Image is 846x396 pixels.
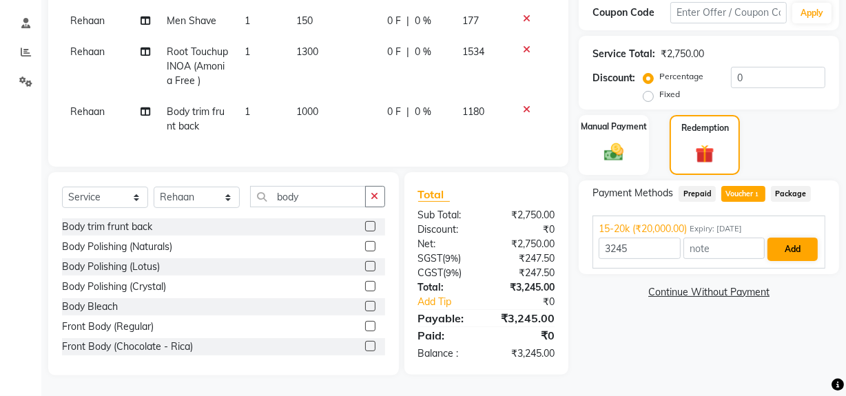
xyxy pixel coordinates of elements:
img: _cash.svg [598,141,630,164]
span: 1180 [462,105,484,118]
div: Discount: [408,222,486,237]
input: Enter Offer / Coupon Code [670,2,787,23]
div: Body Bleach [62,300,118,314]
span: Rehaan [70,45,105,58]
span: 0 % [415,45,431,59]
div: ( ) [408,251,486,266]
span: 9% [446,267,460,278]
div: Total: [408,280,486,295]
div: ₹2,750.00 [486,237,565,251]
div: ₹2,750.00 [486,208,565,222]
span: Payment Methods [592,186,673,200]
span: Total [418,187,450,202]
span: SGST [418,252,443,264]
button: Apply [792,3,832,23]
div: Front Body (Regular) [62,320,154,334]
span: 0 F [387,105,401,119]
span: Root Touchup INOA (Amonia Free ) [167,45,228,87]
div: ₹3,245.00 [486,310,565,326]
span: 0 % [415,105,431,119]
div: Sub Total: [408,208,486,222]
div: Paid: [408,327,486,344]
span: 9% [446,253,459,264]
input: note [683,238,765,259]
span: Men Shave [167,14,216,27]
div: Coupon Code [592,6,670,20]
div: Body trim frunt back [62,220,152,234]
div: ₹2,750.00 [661,47,704,61]
img: _gift.svg [690,143,719,165]
a: Continue Without Payment [581,285,836,300]
div: ( ) [408,266,486,280]
div: ₹0 [486,222,565,237]
div: Payable: [408,310,486,326]
span: Body trim frunt back [167,105,225,132]
a: Add Tip [408,295,499,309]
div: Discount: [592,71,635,85]
input: Search or Scan [250,186,366,207]
span: 0 % [415,14,431,28]
div: ₹0 [499,295,565,309]
label: Percentage [659,70,703,83]
div: ₹0 [486,327,565,344]
span: 1 [245,45,250,58]
input: Amount [599,238,680,259]
span: Prepaid [679,186,716,202]
div: Front Body (Chocolate - Rica) [62,340,193,354]
span: 1 [754,191,761,199]
span: 150 [296,14,313,27]
div: ₹247.50 [486,251,565,266]
div: Body Polishing (Lotus) [62,260,160,274]
span: 1000 [296,105,318,118]
label: Fixed [659,88,680,101]
span: 1534 [462,45,484,58]
span: Expiry: [DATE] [690,223,742,235]
span: | [406,14,409,28]
span: CGST [418,267,444,279]
span: | [406,45,409,59]
div: Service Total: [592,47,655,61]
span: | [406,105,409,119]
div: ₹3,245.00 [486,280,565,295]
span: 0 F [387,45,401,59]
span: 1300 [296,45,318,58]
span: Rehaan [70,14,105,27]
div: ₹247.50 [486,266,565,280]
label: Manual Payment [581,121,647,133]
span: Rehaan [70,105,105,118]
button: Add [767,238,818,261]
div: Balance : [408,346,486,361]
div: Net: [408,237,486,251]
span: 15-20k (₹20,000.00) [599,222,687,236]
div: ₹3,245.00 [486,346,565,361]
div: Body Polishing (Naturals) [62,240,172,254]
span: Voucher [721,186,765,202]
span: 0 F [387,14,401,28]
span: 177 [462,14,479,27]
label: Redemption [681,122,729,134]
div: Body Polishing (Crystal) [62,280,166,294]
span: Package [771,186,811,202]
span: 1 [245,105,250,118]
span: 1 [245,14,250,27]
